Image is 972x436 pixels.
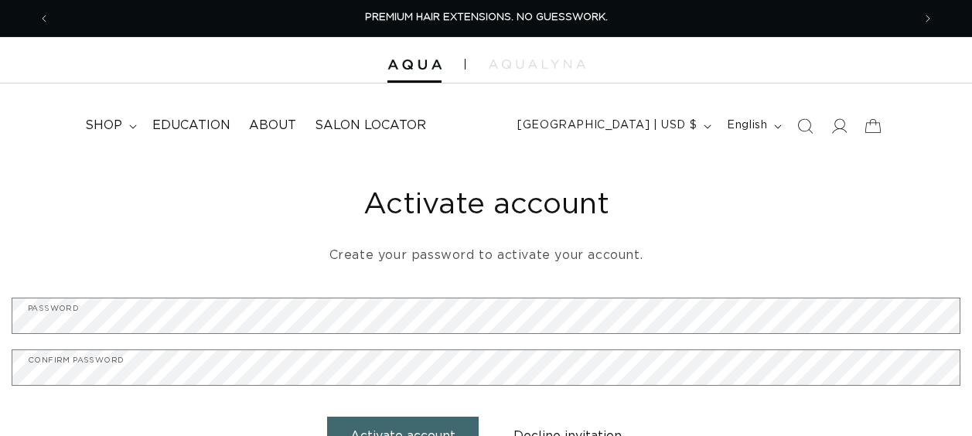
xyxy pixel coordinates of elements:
span: shop [85,118,122,134]
a: Salon Locator [305,108,435,143]
span: Salon Locator [315,118,426,134]
span: [GEOGRAPHIC_DATA] | USD $ [517,118,697,134]
span: English [727,118,767,134]
h1: Activate account [12,186,960,224]
a: Education [143,108,240,143]
button: Next announcement [911,4,945,33]
button: [GEOGRAPHIC_DATA] | USD $ [508,111,718,141]
span: PREMIUM HAIR EXTENSIONS. NO GUESSWORK. [365,12,608,22]
img: aqualyna.com [489,60,585,69]
span: About [249,118,296,134]
button: English [718,111,788,141]
button: Previous announcement [27,4,61,33]
summary: shop [76,108,143,143]
summary: Search [788,109,822,143]
p: Create your password to activate your account. [12,244,960,267]
span: Education [152,118,230,134]
img: Aqua Hair Extensions [387,60,442,70]
a: About [240,108,305,143]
